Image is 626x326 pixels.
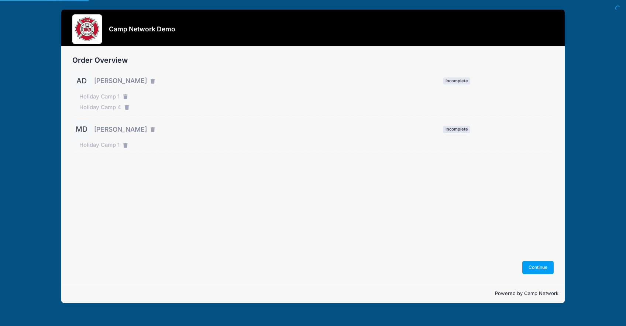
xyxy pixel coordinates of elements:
span: Holiday Camp 1 [79,141,120,149]
button: Continue [522,261,554,274]
span: Incomplete [443,126,470,133]
p: Powered by Camp Network [68,290,559,297]
h3: Camp Network Demo [109,25,175,33]
span: Holiday Camp 4 [79,103,121,111]
span: Incomplete [443,77,470,84]
span: Holiday Camp 1 [79,93,120,101]
h2: Order Overview [72,56,554,65]
span: [PERSON_NAME] [94,125,147,134]
div: AD [72,72,91,90]
span: [PERSON_NAME] [94,76,147,86]
div: MD [72,120,91,139]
